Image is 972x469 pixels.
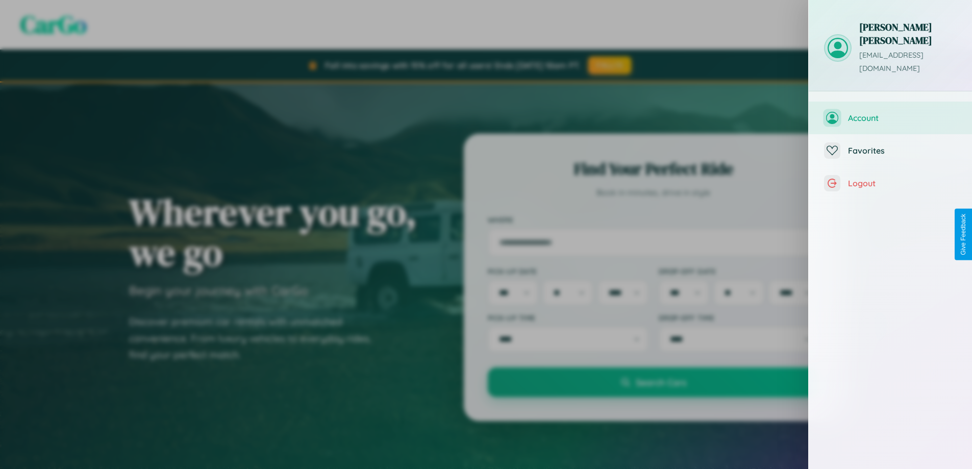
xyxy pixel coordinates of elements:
[809,102,972,134] button: Account
[848,145,957,156] span: Favorites
[809,167,972,200] button: Logout
[859,20,957,47] h3: [PERSON_NAME] [PERSON_NAME]
[809,134,972,167] button: Favorites
[859,49,957,76] p: [EMAIL_ADDRESS][DOMAIN_NAME]
[848,178,957,188] span: Logout
[848,113,957,123] span: Account
[960,214,967,255] div: Give Feedback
